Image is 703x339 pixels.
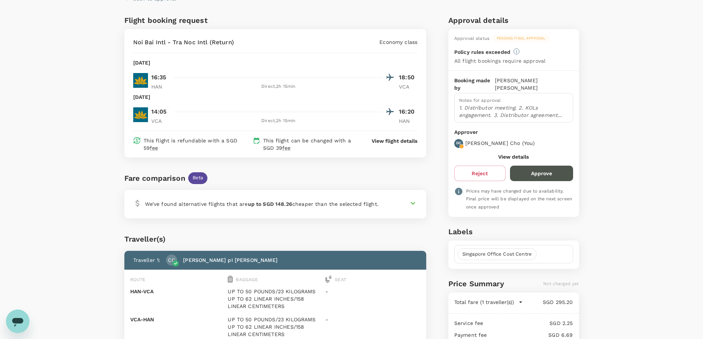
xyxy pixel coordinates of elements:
button: Total fare (1 traveller(s)) [454,298,523,306]
p: SGD 295.20 [523,298,573,306]
p: HAN [399,117,417,125]
p: VCA - HAN [130,316,225,323]
p: Booking made by [454,77,495,91]
span: Baggage [236,277,258,282]
p: Noi Bai Intl - Tra Noc Intl (Return) [133,38,234,47]
span: Not charged yet [543,281,579,286]
p: UP TO 50 POUNDS/23 KILOGRAMS UP TO 62 LINEAR INCHES/158 LINEAR CENTIMETERS [228,288,323,310]
div: Direct , 2h 15min [174,117,383,125]
p: [PERSON_NAME] Cho ( You ) [465,139,535,147]
span: fee [150,145,158,151]
h6: Labels [448,226,579,238]
span: Singapore Office Cost Centre [458,251,536,258]
p: DC [456,141,461,146]
p: [DATE] [133,59,151,66]
p: Total fare (1 traveller(s)) [454,298,514,306]
span: Beta [188,174,208,181]
p: 1. Distributor meeting. 2. KOLs engagement. 3. Distributor agreement discussion. [459,104,568,119]
button: Reject [454,166,506,181]
h6: Flight booking request [124,14,274,26]
div: Traveller(s) [124,233,427,245]
b: up to SGD 148.26 [248,201,292,207]
div: Fare comparison [124,172,185,184]
p: Traveller 1 : [133,256,161,264]
p: Approver [454,128,573,136]
span: Route [130,277,146,282]
p: SGD 6.69 [487,331,573,339]
p: HAN [151,83,170,90]
p: UP TO 50 POUNDS/23 KILOGRAMS UP TO 62 LINEAR INCHES/158 LINEAR CENTIMETERS [228,316,323,338]
img: seat-icon [325,276,332,283]
p: [PERSON_NAME] pI [PERSON_NAME] [183,256,278,264]
img: VN [133,107,148,122]
span: fee [282,145,290,151]
p: VCA [399,83,417,90]
p: - [325,316,420,323]
p: HAN - VCA [130,288,225,295]
h6: Price Summary [448,278,504,290]
p: 16:35 [151,73,166,82]
p: Payment fee [454,331,487,339]
p: 14:05 [151,107,167,116]
button: Approve [510,166,573,181]
span: Pending final approval [492,36,550,41]
p: SGD 2.25 [483,319,573,327]
p: 16:20 [399,107,417,116]
p: Economy class [379,38,417,46]
p: CC [168,256,175,264]
p: Service fee [454,319,483,327]
p: [PERSON_NAME] [PERSON_NAME] [495,77,573,91]
button: View details [498,154,529,160]
span: Notes for approval [459,98,501,103]
div: Direct , 2h 15min [174,83,383,90]
h6: Approval details [448,14,579,26]
span: Seat [335,277,346,282]
iframe: Button to launch messaging window [6,309,30,333]
img: VN [133,73,148,88]
div: Approval status [454,35,489,42]
p: 18:50 [399,73,417,82]
p: All flight bookings require approval [454,57,545,65]
p: This flight can be changed with a SGD 39 [263,137,358,152]
span: Prices may have changed due to availability. Final price will be displayed on the next screen onc... [466,188,572,210]
p: VCA [151,117,170,125]
p: We’ve found alternative flights that are cheaper than the selected flight. [145,200,379,208]
button: View flight details [372,137,417,145]
p: Policy rules exceeded [454,48,510,56]
img: baggage-icon [228,276,233,283]
p: This flight is refundable with a SGD 59 [144,137,250,152]
p: - [325,288,420,295]
p: [DATE] [133,93,151,101]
